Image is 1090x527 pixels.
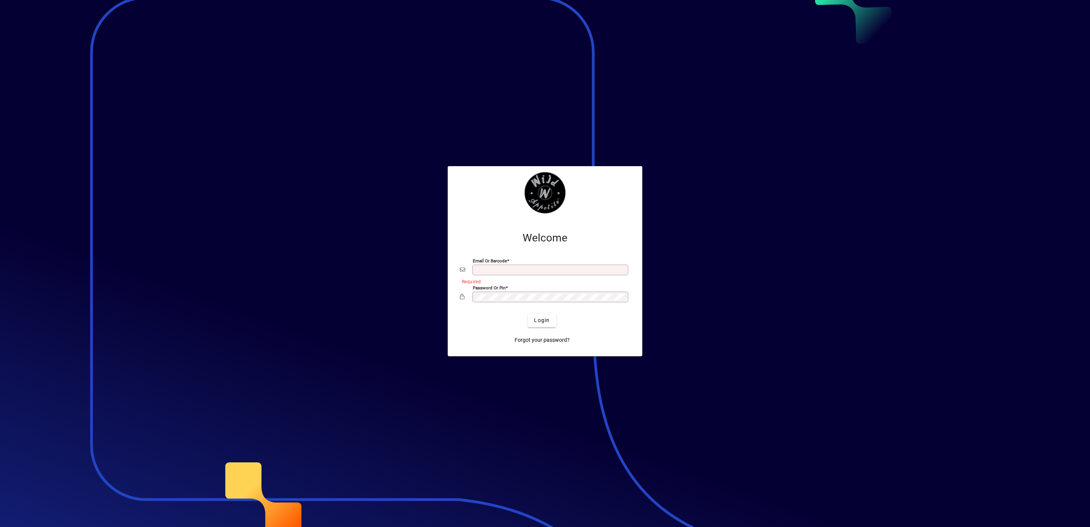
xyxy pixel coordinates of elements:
button: Login [528,314,556,327]
mat-error: Required [462,277,624,285]
mat-label: Password or Pin [473,285,505,290]
span: Login [534,316,550,324]
a: Forgot your password? [512,333,573,347]
mat-label: Email or Barcode [473,258,507,263]
span: Forgot your password? [515,336,570,344]
h2: Welcome [460,232,630,244]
